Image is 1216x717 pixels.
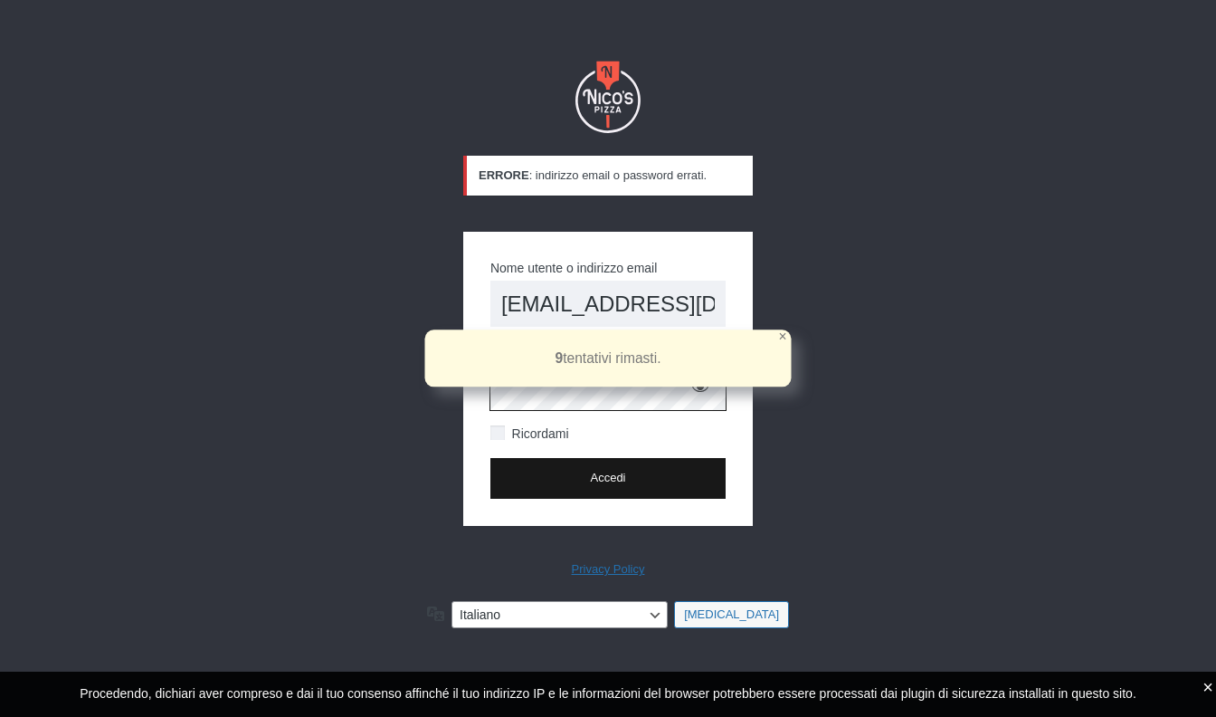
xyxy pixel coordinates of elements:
[512,425,569,444] label: Ricordami
[572,61,644,133] a: Powered by WordPress
[572,562,645,576] a: Privacy Policy
[479,168,707,182] span: : indirizzo email o password errati.
[674,601,789,628] input: [MEDICAL_DATA]
[1202,674,1213,700] div: ×
[490,259,657,278] label: Nome utente o indirizzo email
[778,330,786,344] div: ×
[490,458,726,500] input: Accedi
[14,685,1202,703] div: Procedendo, dichiari aver compreso e dai il tuo consenso affinché il tuo indirizzo IP e le inform...
[479,168,529,182] strong: ERRORE
[555,350,563,366] strong: 9
[425,330,792,387] div: tentativi rimasti.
